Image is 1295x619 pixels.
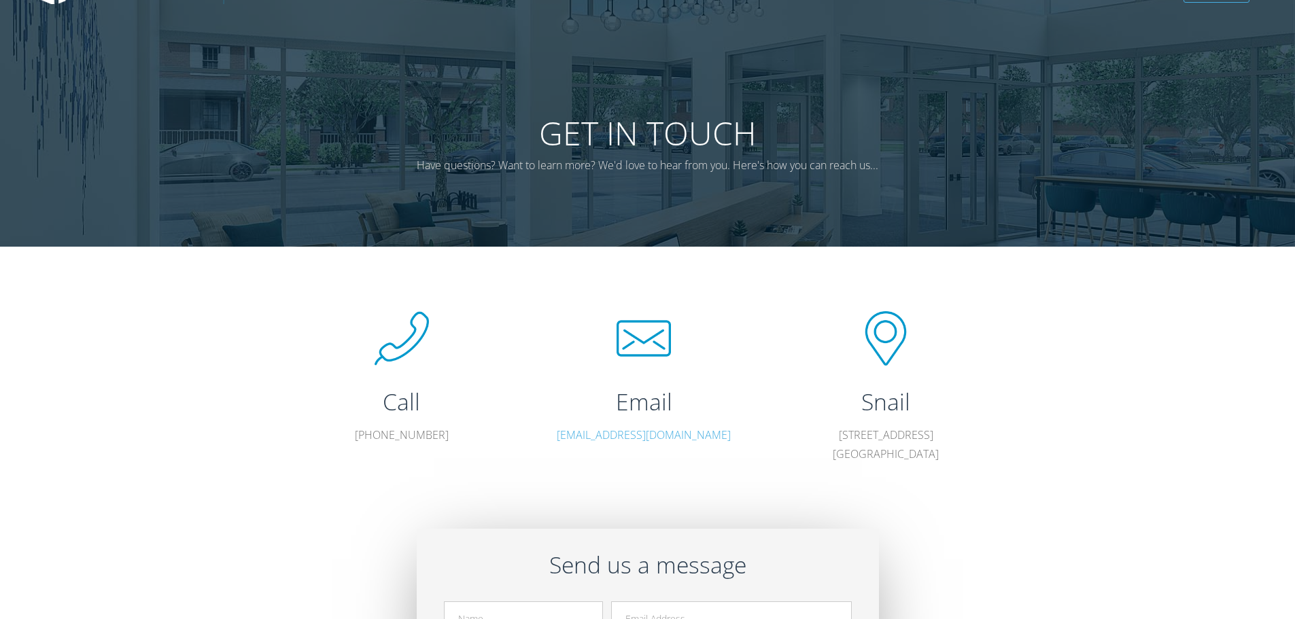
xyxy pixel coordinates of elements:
h2: Snail [794,386,978,418]
h2: Call [310,386,494,418]
p: [PHONE_NUMBER] [310,425,494,445]
h2: Send us a message [444,549,852,581]
h2: Email [552,386,736,418]
h1: Get In Touch [410,113,886,153]
a: [EMAIL_ADDRESS][DOMAIN_NAME] [557,427,731,442]
p: [STREET_ADDRESS] [GEOGRAPHIC_DATA] [794,425,978,465]
p: Have questions? Want to learn more? We'd love to hear from you. Here's how you can reach us... [410,156,886,175]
